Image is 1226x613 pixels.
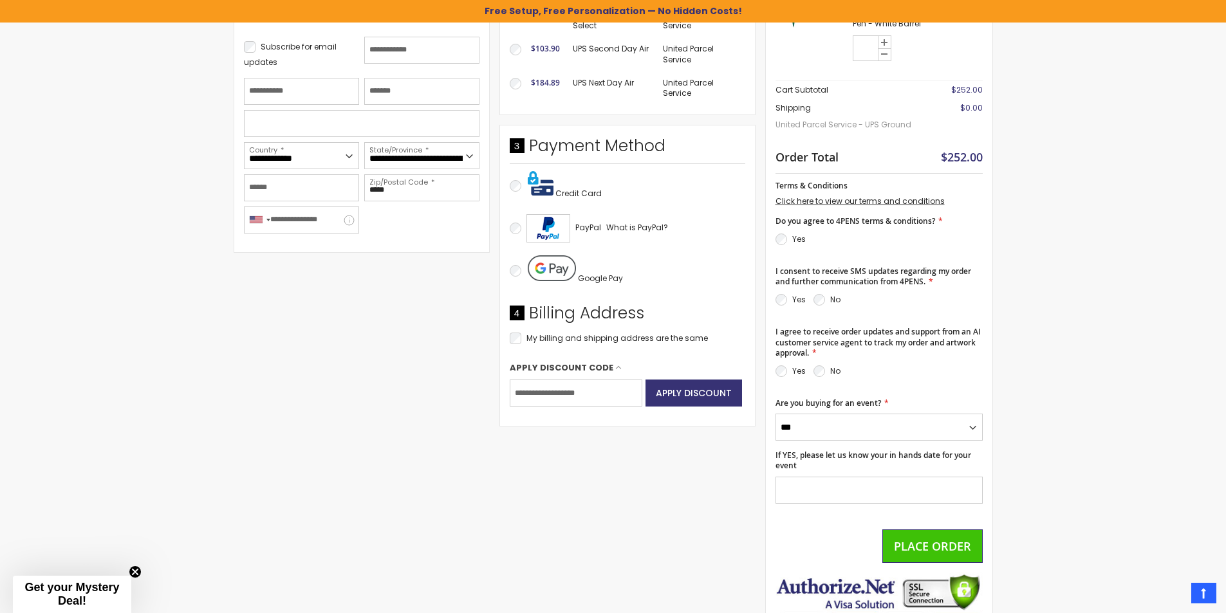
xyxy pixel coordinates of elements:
[776,326,981,358] span: I agree to receive order updates and support from an AI customer service agent to track my order ...
[792,233,806,244] label: Yes
[13,576,131,613] div: Get your Mystery Deal!Close teaser
[776,80,919,99] th: Cart Subtotal
[776,180,848,191] span: Terms & Conditions
[830,294,841,305] label: No
[792,365,806,376] label: Yes
[894,538,971,554] span: Place Order
[776,266,971,287] span: I consent to receive SMS updates regarding my order and further communication from 4PENS.
[960,102,983,113] span: $0.00
[646,380,742,407] button: Apply Discount
[606,220,668,235] a: What is PayPal?
[882,529,983,563] button: Place Order
[555,188,602,199] span: Credit Card
[528,170,553,196] img: Pay with credit card
[776,450,971,471] span: If YES, please let us know your in hands date for your event
[244,41,337,68] span: Subscribe for email updates
[245,207,274,233] div: United States: +1
[526,333,708,343] span: My billing and shipping address are the same
[776,102,811,113] span: Shipping
[776,215,935,226] span: Do you agree to 4PENS terms & conditions?
[526,214,570,242] img: Acceptance Mark
[656,37,745,71] td: United Parcel Service
[578,273,623,284] span: Google Pay
[510,362,613,374] span: Apply Discount Code
[510,302,745,331] div: Billing Address
[510,135,745,163] div: Payment Method
[656,387,732,399] span: Apply Discount
[575,222,601,233] span: PayPal
[951,84,983,95] span: $252.00
[776,147,839,165] strong: Order Total
[129,565,142,578] button: Close teaser
[566,37,657,71] td: UPS Second Day Air
[776,113,919,136] span: United Parcel Service - UPS Ground
[531,77,560,88] span: $184.89
[656,71,745,105] td: United Parcel Service
[776,196,945,206] a: Click here to view our terms and conditions
[528,255,576,281] img: Pay with Google Pay
[776,398,881,408] span: Are you buying for an event?
[531,43,560,54] span: $103.90
[606,222,668,233] span: What is PayPal?
[566,71,657,105] td: UPS Next Day Air
[830,365,841,376] label: No
[24,581,119,607] span: Get your Mystery Deal!
[941,149,983,165] span: $252.00
[792,294,806,305] label: Yes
